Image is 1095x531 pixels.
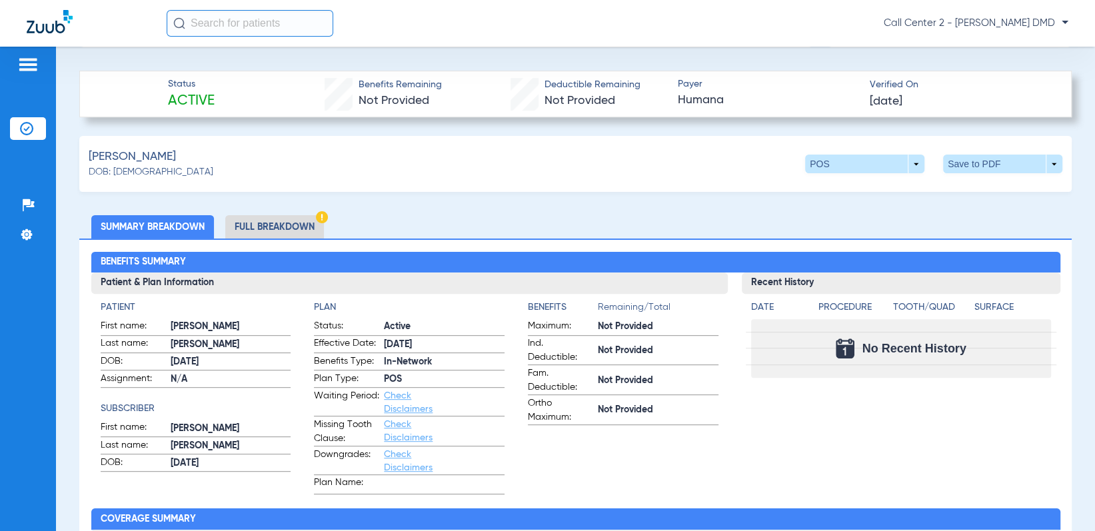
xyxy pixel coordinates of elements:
[893,300,970,319] app-breakdown-title: Tooth/Quad
[528,300,598,314] h4: Benefits
[384,391,433,414] a: Check Disclaimers
[545,78,640,92] span: Deductible Remaining
[598,320,718,334] span: Not Provided
[528,336,593,364] span: Ind. Deductible:
[91,252,1060,273] h2: Benefits Summary
[884,17,1068,30] span: Call Center 2 - [PERSON_NAME] DMD
[171,338,291,352] span: [PERSON_NAME]
[836,338,854,358] img: Calendar
[677,77,858,91] span: Payer
[101,420,166,436] span: First name:
[384,338,505,352] span: [DATE]
[101,438,166,454] span: Last name:
[974,300,1051,319] app-breakdown-title: Surface
[314,319,379,335] span: Status:
[314,389,379,416] span: Waiting Period:
[677,92,858,109] span: Humana
[598,374,718,388] span: Not Provided
[384,355,505,369] span: In-Network
[17,57,39,73] img: hamburger-icon
[171,355,291,369] span: [DATE]
[893,300,970,314] h4: Tooth/Quad
[314,418,379,446] span: Missing Tooth Clause:
[168,77,215,91] span: Status
[818,300,888,314] h4: Procedure
[171,422,291,436] span: [PERSON_NAME]
[359,78,442,92] span: Benefits Remaining
[89,165,213,179] span: DOB: [DEMOGRAPHIC_DATA]
[862,342,966,355] span: No Recent History
[359,95,429,107] span: Not Provided
[742,272,1060,294] h3: Recent History
[943,155,1062,173] button: Save to PDF
[598,344,718,358] span: Not Provided
[528,300,598,319] app-breakdown-title: Benefits
[101,372,166,388] span: Assignment:
[101,336,166,352] span: Last name:
[384,320,505,334] span: Active
[173,17,185,29] img: Search Icon
[91,215,214,239] li: Summary Breakdown
[27,10,73,33] img: Zuub Logo
[91,272,728,294] h3: Patient & Plan Information
[528,319,593,335] span: Maximum:
[314,336,379,352] span: Effective Date:
[314,354,379,370] span: Benefits Type:
[91,508,1060,530] h2: Coverage Summary
[384,450,433,472] a: Check Disclaimers
[101,300,291,314] h4: Patient
[171,439,291,453] span: [PERSON_NAME]
[101,319,166,335] span: First name:
[314,372,379,388] span: Plan Type:
[314,476,379,494] span: Plan Name:
[171,320,291,334] span: [PERSON_NAME]
[167,10,333,37] input: Search for patients
[101,402,291,416] h4: Subscriber
[316,211,328,223] img: Hazard
[805,155,924,173] button: POS
[1028,467,1095,531] iframe: Chat Widget
[598,403,718,417] span: Not Provided
[751,300,807,319] app-breakdown-title: Date
[528,396,593,424] span: Ortho Maximum:
[870,78,1050,92] span: Verified On
[168,92,215,111] span: Active
[974,300,1051,314] h4: Surface
[528,366,593,394] span: Fam. Deductible:
[314,300,505,314] h4: Plan
[598,300,718,319] span: Remaining/Total
[171,372,291,386] span: N/A
[171,456,291,470] span: [DATE]
[101,354,166,370] span: DOB:
[314,448,379,474] span: Downgrades:
[225,215,324,239] li: Full Breakdown
[545,95,615,107] span: Not Provided
[89,149,176,165] span: [PERSON_NAME]
[751,300,807,314] h4: Date
[101,456,166,472] span: DOB:
[384,420,433,442] a: Check Disclaimers
[818,300,888,319] app-breakdown-title: Procedure
[384,372,505,386] span: POS
[870,93,902,110] span: [DATE]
